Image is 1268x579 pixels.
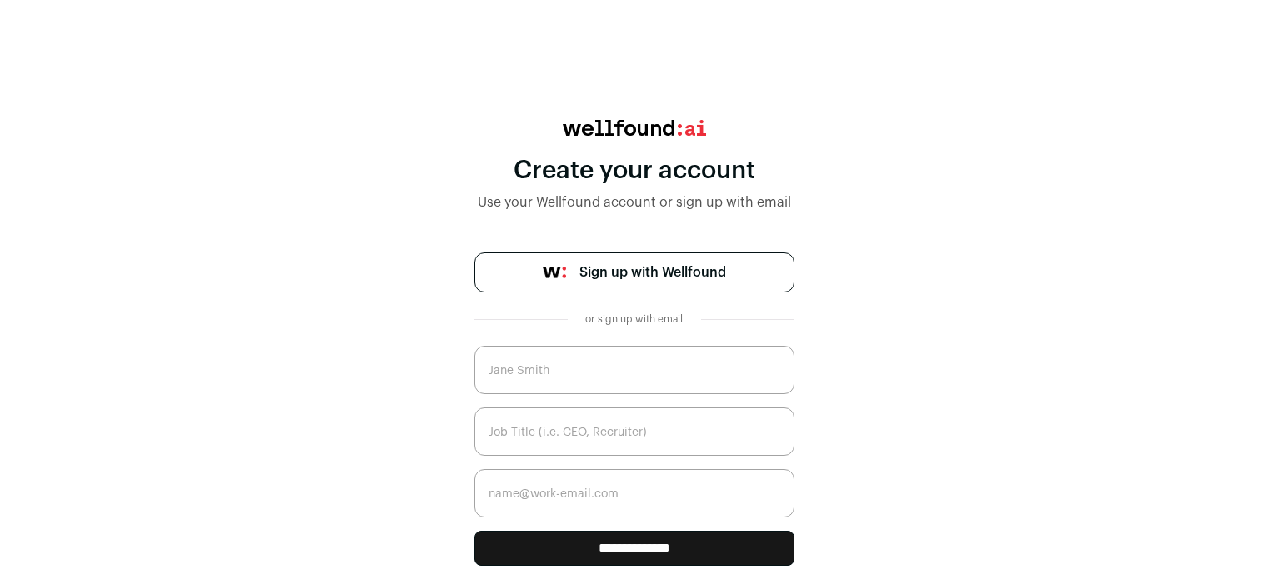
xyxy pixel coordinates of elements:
img: wellfound-symbol-flush-black-fb3c872781a75f747ccb3a119075da62bfe97bd399995f84a933054e44a575c4.png [543,267,566,278]
img: wellfound:ai [563,120,706,136]
a: Sign up with Wellfound [474,252,794,292]
div: Create your account [474,156,794,186]
input: name@work-email.com [474,469,794,517]
input: Jane Smith [474,346,794,394]
div: Use your Wellfound account or sign up with email [474,192,794,212]
input: Job Title (i.e. CEO, Recruiter) [474,407,794,456]
div: or sign up with email [581,312,688,326]
span: Sign up with Wellfound [579,262,726,282]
